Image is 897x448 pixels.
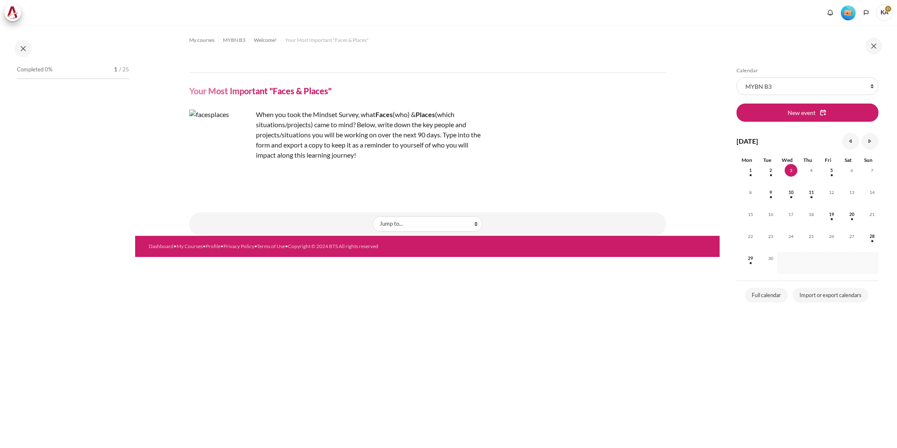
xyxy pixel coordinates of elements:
span: My courses [189,36,215,44]
img: facesplaces [189,109,253,172]
a: User menu [876,4,893,21]
a: My courses [189,35,215,45]
span: Mon [742,157,752,163]
section: Content [135,25,720,236]
span: 29 [744,252,757,265]
span: 1 [114,66,117,74]
span: 17 [785,208,797,221]
span: 7 [866,164,878,177]
a: Privacy Policy [223,243,254,249]
span: 6 [845,164,858,177]
span: 19 [825,208,838,221]
a: Copyright © 2024 BTS All rights reserved [288,243,378,249]
strong: F [375,110,379,118]
span: Your Most Important "Faces & Places" [285,36,369,44]
a: Terms of Use [257,243,285,249]
a: Completed 0% 1 / 25 [17,64,129,87]
a: Sunday, 28 September events [866,234,878,239]
a: Architeck Architeck [4,4,25,21]
span: 16 [764,208,777,221]
a: MYBN B3 [223,35,245,45]
span: 10 [785,186,797,199]
a: Friday, 19 September events [825,212,838,217]
a: My Courses [177,243,203,249]
img: Level #1 [841,5,856,20]
a: Monday, 1 September events [744,168,757,173]
span: Tue [763,157,771,163]
strong: aces [379,110,393,118]
span: 20 [845,208,858,221]
span: 26 [825,230,838,243]
span: 15 [744,208,757,221]
span: 8 [744,186,757,199]
span: Sun [864,157,873,163]
h4: [DATE] [737,136,758,146]
img: Architeck [7,6,19,19]
h4: Your Most Important "Faces & Places" [189,85,332,96]
span: 23 [764,230,777,243]
iframe: Your Most Important "Faces & Places" [189,186,666,187]
span: 3 [785,164,797,177]
a: Friday, 5 September events [825,168,838,173]
strong: Places [416,110,435,118]
a: Tuesday, 9 September events [764,190,777,195]
p: When you took the Mindset Survey, what (who) & (which situations/projects) came to mind? Below, w... [189,109,485,160]
button: Languages [860,6,873,19]
span: 4 [805,164,818,177]
a: Wednesday, 10 September events [785,190,797,195]
a: Dashboard [149,243,174,249]
span: Completed 0% [17,66,52,74]
span: 11 [805,186,818,199]
h5: Calendar [737,67,878,74]
span: / 25 [119,66,129,74]
span: 30 [764,252,777,265]
span: 21 [866,208,878,221]
span: MYBN B3 [223,36,245,44]
span: 18 [805,208,818,221]
div: Show notification window with no new notifications [824,6,837,19]
span: 5 [825,164,838,177]
span: KA [876,4,893,21]
span: Welcome! [254,36,277,44]
span: 25 [805,230,818,243]
button: New event [737,104,878,121]
span: 24 [785,230,797,243]
span: Wed [782,157,793,163]
span: 9 [764,186,777,199]
span: 27 [845,230,858,243]
a: Profile [206,243,220,249]
span: Sat [845,157,852,163]
span: 22 [744,230,757,243]
span: 2 [764,164,777,177]
nav: Navigation bar [189,33,666,47]
a: Import or export calendars [793,288,868,303]
a: Thursday, 11 September events [805,190,818,195]
span: 1 [744,164,757,177]
span: Fri [825,157,831,163]
span: 12 [825,186,838,199]
span: New event [788,108,815,117]
a: Tuesday, 2 September events [764,168,777,173]
a: Level #1 [837,5,859,20]
a: Monday, 29 September events [744,256,757,261]
td: Today [777,164,797,186]
span: 14 [866,186,878,199]
span: Thu [803,157,812,163]
a: Saturday, 20 September events [845,212,858,217]
a: Full calendar [745,288,788,303]
a: Your Most Important "Faces & Places" [285,35,369,45]
span: 28 [866,230,878,243]
div: • • • • • [149,243,457,250]
a: Welcome! [254,35,277,45]
section: Blocks [737,67,878,304]
span: 13 [845,186,858,199]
